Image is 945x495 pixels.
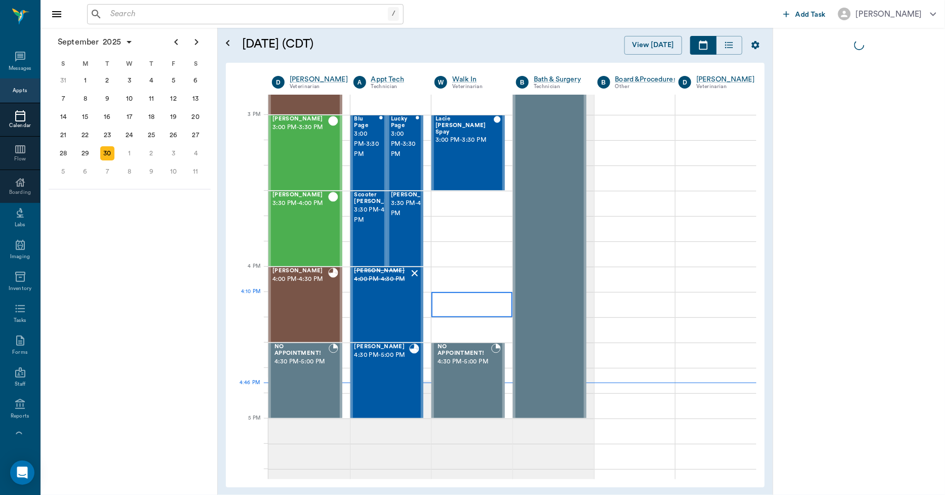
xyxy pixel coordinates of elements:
[268,115,342,191] div: CHECKED_OUT, 3:00 PM - 3:30 PM
[52,56,74,71] div: S
[78,73,92,88] div: Monday, September 1, 2025
[355,350,410,360] span: 4:30 PM - 5:00 PM
[56,92,70,106] div: Sunday, September 7, 2025
[167,128,181,142] div: Friday, September 26, 2025
[167,164,181,179] div: Friday, October 10, 2025
[452,74,501,85] a: Walk In
[78,164,92,179] div: Monday, October 6, 2025
[391,129,416,159] span: 3:00 PM - 3:30 PM
[615,74,677,85] a: Board &Procedures
[438,357,491,367] span: 4:30 PM - 5:00 PM
[123,73,137,88] div: Wednesday, September 3, 2025
[431,115,505,191] div: CHECKED_OUT, 3:00 PM - 3:30 PM
[234,109,260,135] div: 3 PM
[355,344,410,350] span: [PERSON_NAME]
[272,122,328,133] span: 3:00 PM - 3:30 PM
[534,74,582,85] a: Bath & Surgery
[123,110,137,124] div: Wednesday, September 17, 2025
[387,191,423,267] div: CHECKED_OUT, 3:30 PM - 4:00 PM
[167,73,181,88] div: Friday, September 5, 2025
[53,32,138,52] button: September2025
[355,116,379,129] span: Blu Page
[56,35,101,49] span: September
[830,5,944,23] button: [PERSON_NAME]
[272,192,328,198] span: [PERSON_NAME]
[371,74,420,85] a: Appt Tech
[119,56,141,71] div: W
[615,82,677,91] div: Other
[679,76,691,89] div: D
[14,317,26,324] div: Tasks
[78,92,92,106] div: Monday, September 8, 2025
[100,73,114,88] div: Tuesday, September 2, 2025
[78,128,92,142] div: Monday, September 22, 2025
[123,128,137,142] div: Wednesday, September 24, 2025
[355,274,410,284] span: 4:00 PM - 4:30 PM
[355,192,405,205] span: Scooter [PERSON_NAME]
[184,56,207,71] div: S
[144,164,159,179] div: Thursday, October 9, 2025
[123,92,137,106] div: Wednesday, September 10, 2025
[388,7,399,21] div: /
[10,461,34,485] div: Open Intercom Messenger
[355,268,410,274] span: [PERSON_NAME]
[15,221,25,229] div: Labs
[268,191,342,267] div: CHECKED_OUT, 3:30 PM - 4:00 PM
[144,128,159,142] div: Thursday, September 25, 2025
[350,191,387,267] div: CHECKED_OUT, 3:30 PM - 4:00 PM
[100,164,114,179] div: Tuesday, October 7, 2025
[74,56,97,71] div: M
[534,82,582,91] div: Technician
[387,115,423,191] div: CHECKED_OUT, 3:00 PM - 3:30 PM
[696,82,755,91] div: Veterinarian
[696,74,755,85] a: [PERSON_NAME]
[436,116,494,135] span: Lacie [PERSON_NAME] Spay
[779,5,830,23] button: Add Task
[140,56,163,71] div: T
[96,56,119,71] div: T
[272,76,285,89] div: D
[10,253,30,261] div: Imaging
[188,73,203,88] div: Saturday, September 6, 2025
[11,412,29,420] div: Reports
[123,146,137,160] div: Wednesday, October 1, 2025
[371,82,420,91] div: Technician
[78,146,92,160] div: Monday, September 29, 2025
[234,413,260,438] div: 5 PM
[438,344,491,357] span: NO APPOINTMENT!
[56,73,70,88] div: Sunday, August 31, 2025
[188,164,203,179] div: Saturday, October 11, 2025
[144,146,159,160] div: Thursday, October 2, 2025
[290,82,348,91] div: Veterinarian
[101,35,123,49] span: 2025
[13,87,27,95] div: Appts
[268,267,342,343] div: READY_TO_CHECKOUT, 4:00 PM - 4:30 PM
[452,82,501,91] div: Veterinarian
[350,343,424,419] div: READY_TO_CHECKOUT, 4:30 PM - 5:00 PM
[355,129,379,159] span: 3:00 PM - 3:30 PM
[188,146,203,160] div: Saturday, October 4, 2025
[167,92,181,106] div: Friday, September 12, 2025
[353,76,366,89] div: A
[47,4,67,24] button: Close drawer
[272,198,328,209] span: 3:30 PM - 4:00 PM
[100,128,114,142] div: Tuesday, September 23, 2025
[435,76,447,89] div: W
[9,65,32,72] div: Messages
[290,74,348,85] a: [PERSON_NAME]
[186,32,207,52] button: Next page
[56,110,70,124] div: Sunday, September 14, 2025
[272,116,328,122] span: [PERSON_NAME]
[144,73,159,88] div: Thursday, September 4, 2025
[163,56,185,71] div: F
[355,205,405,225] span: 3:30 PM - 4:00 PM
[436,135,494,145] span: 3:00 PM - 3:30 PM
[56,146,70,160] div: Sunday, September 28, 2025
[15,381,25,388] div: Staff
[78,110,92,124] div: Monday, September 15, 2025
[516,76,529,89] div: B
